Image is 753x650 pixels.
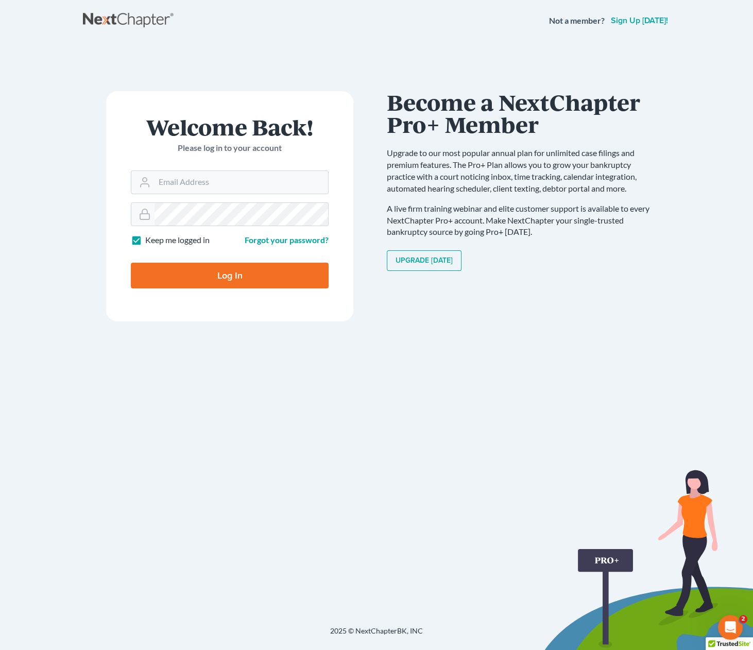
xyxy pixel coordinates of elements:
h1: Become a NextChapter Pro+ Member [387,91,660,135]
a: Upgrade [DATE] [387,250,461,271]
label: Keep me logged in [145,234,210,246]
span: 2 [739,615,747,623]
a: Forgot your password? [245,235,329,245]
input: Log In [131,263,329,288]
iframe: Intercom live chat [718,615,743,640]
p: A live firm training webinar and elite customer support is available to every NextChapter Pro+ ac... [387,203,660,238]
div: 2025 © NextChapterBK, INC [83,626,670,644]
p: Upgrade to our most popular annual plan for unlimited case filings and premium features. The Pro+... [387,147,660,194]
h1: Welcome Back! [131,116,329,138]
input: Email Address [155,171,328,194]
p: Please log in to your account [131,142,329,154]
a: Sign up [DATE]! [609,16,670,25]
strong: Not a member? [549,15,605,27]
